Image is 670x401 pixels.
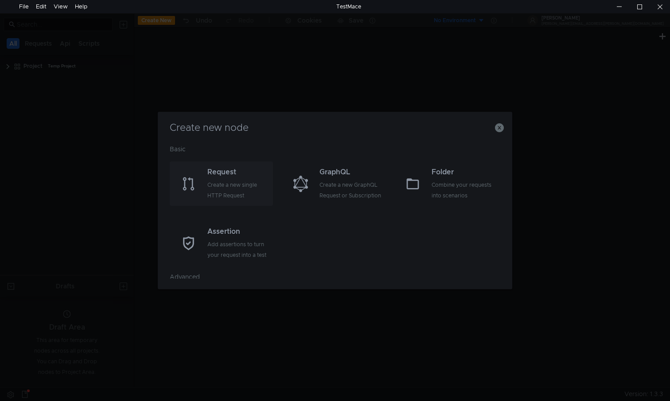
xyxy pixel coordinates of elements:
[170,271,500,289] div: Advanced
[207,167,271,177] div: Request
[319,180,383,201] div: Create a new GraphQL Request or Subscription
[207,239,271,260] div: Add assertions to turn your request into a test
[319,167,383,177] div: GraphQL
[207,226,271,237] div: Assertion
[432,180,495,201] div: Combine your requests into scenarios
[170,144,500,161] div: Basic
[432,167,495,177] div: Folder
[168,122,502,133] h3: Create new node
[207,180,271,201] div: Create a new single HTTP Request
